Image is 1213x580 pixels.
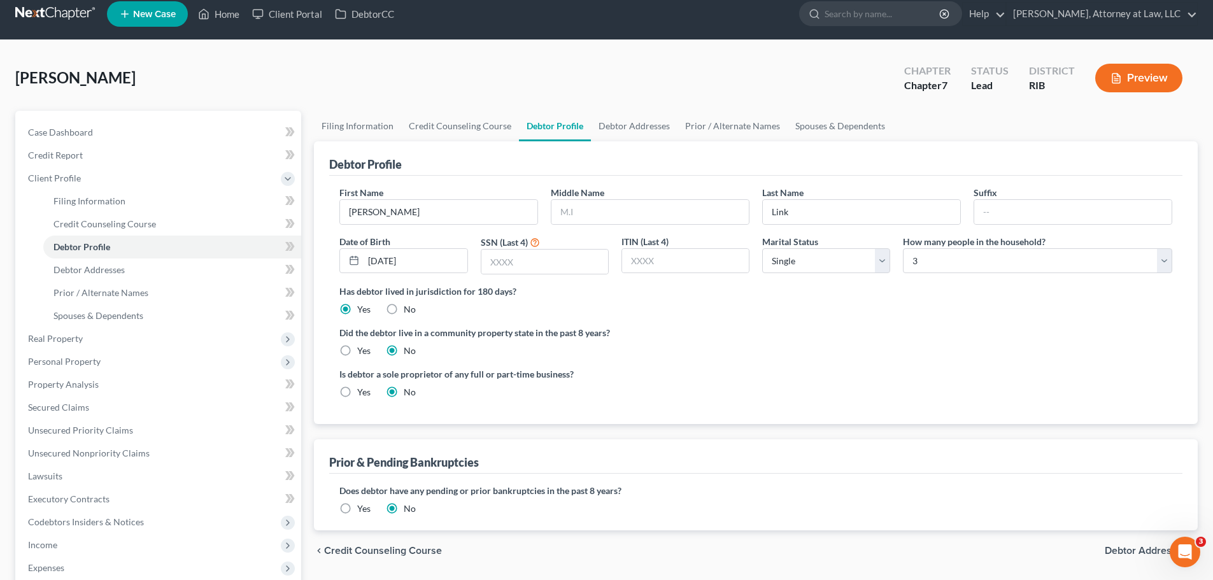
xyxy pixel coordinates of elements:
label: Yes [357,502,371,515]
label: Suffix [974,186,997,199]
span: Personal Property [28,356,101,367]
a: Spouses & Dependents [43,304,301,327]
span: Prior / Alternate Names [53,287,148,298]
div: Debtor Profile [329,157,402,172]
i: chevron_left [314,546,324,556]
a: Prior / Alternate Names [677,111,788,141]
a: Debtor Addresses [43,258,301,281]
span: Expenses [28,562,64,573]
a: Spouses & Dependents [788,111,893,141]
a: Debtor Addresses [591,111,677,141]
a: Filing Information [314,111,401,141]
a: Executory Contracts [18,488,301,511]
span: [PERSON_NAME] [15,68,136,87]
span: Filing Information [53,195,125,206]
span: Lawsuits [28,470,62,481]
label: No [404,386,416,399]
input: XXXX [481,250,608,274]
label: No [404,303,416,316]
span: 7 [942,79,947,91]
label: SSN (Last 4) [481,236,528,249]
label: Is debtor a sole proprietor of any full or part-time business? [339,367,749,381]
div: District [1029,64,1075,78]
a: Prior / Alternate Names [43,281,301,304]
a: Secured Claims [18,396,301,419]
label: Last Name [762,186,804,199]
a: Credit Report [18,144,301,167]
span: Debtor Addresses [1105,546,1188,556]
a: Debtor Profile [43,236,301,258]
div: Lead [971,78,1009,93]
span: Real Property [28,333,83,344]
div: Chapter [904,78,951,93]
label: No [404,502,416,515]
span: New Case [133,10,176,19]
label: First Name [339,186,383,199]
span: Unsecured Nonpriority Claims [28,448,150,458]
span: Credit Counseling Course [324,546,442,556]
a: [PERSON_NAME], Attorney at Law, LLC [1007,3,1197,25]
input: MM/DD/YYYY [364,249,467,273]
input: XXXX [622,249,749,273]
span: Client Profile [28,173,81,183]
label: Middle Name [551,186,604,199]
div: Prior & Pending Bankruptcies [329,455,479,470]
label: Yes [357,386,371,399]
span: Credit Counseling Course [53,218,156,229]
div: Status [971,64,1009,78]
label: Does debtor have any pending or prior bankruptcies in the past 8 years? [339,484,1172,497]
label: Did the debtor live in a community property state in the past 8 years? [339,326,1172,339]
div: RIB [1029,78,1075,93]
a: Client Portal [246,3,329,25]
button: Preview [1095,64,1182,92]
a: DebtorCC [329,3,401,25]
label: How many people in the household? [903,235,1046,248]
a: Home [192,3,246,25]
span: Credit Report [28,150,83,160]
label: Yes [357,344,371,357]
input: -- [340,200,537,224]
label: ITIN (Last 4) [621,235,669,248]
a: Help [963,3,1005,25]
button: Debtor Addresses chevron_right [1105,546,1198,556]
a: Case Dashboard [18,121,301,144]
label: Date of Birth [339,235,390,248]
button: chevron_left Credit Counseling Course [314,546,442,556]
div: Chapter [904,64,951,78]
span: 3 [1196,537,1206,547]
span: Income [28,539,57,550]
a: Unsecured Priority Claims [18,419,301,442]
span: Executory Contracts [28,493,110,504]
span: Debtor Profile [53,241,110,252]
iframe: Intercom live chat [1170,537,1200,567]
a: Lawsuits [18,465,301,488]
span: Debtor Addresses [53,264,125,275]
label: Marital Status [762,235,818,248]
a: Property Analysis [18,373,301,396]
span: Secured Claims [28,402,89,413]
a: Filing Information [43,190,301,213]
input: -- [763,200,960,224]
label: Has debtor lived in jurisdiction for 180 days? [339,285,1172,298]
input: -- [974,200,1172,224]
span: Case Dashboard [28,127,93,138]
a: Debtor Profile [519,111,591,141]
span: Spouses & Dependents [53,310,143,321]
span: Codebtors Insiders & Notices [28,516,144,527]
a: Credit Counseling Course [43,213,301,236]
input: M.I [551,200,749,224]
a: Credit Counseling Course [401,111,519,141]
label: Yes [357,303,371,316]
label: No [404,344,416,357]
a: Unsecured Nonpriority Claims [18,442,301,465]
input: Search by name... [825,2,941,25]
span: Property Analysis [28,379,99,390]
span: Unsecured Priority Claims [28,425,133,435]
